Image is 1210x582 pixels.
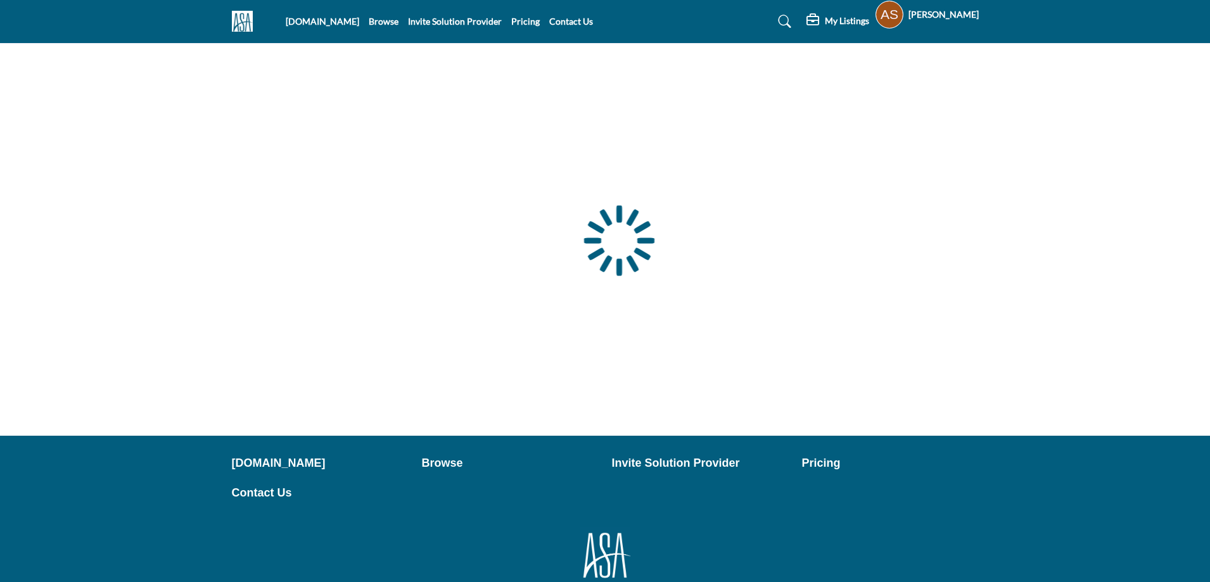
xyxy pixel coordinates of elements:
a: [DOMAIN_NAME] [286,16,359,27]
h5: [PERSON_NAME] [908,8,979,21]
a: Pricing [802,455,979,472]
a: Browse [369,16,398,27]
div: My Listings [806,14,869,29]
button: Show hide supplier dropdown [876,1,903,28]
a: Browse [422,455,599,472]
a: [DOMAIN_NAME] [232,455,409,472]
a: Search [766,11,799,32]
a: Invite Solution Provider [612,455,789,472]
a: Contact Us [549,16,593,27]
a: Invite Solution Provider [408,16,502,27]
h5: My Listings [825,15,869,27]
img: Site Logo [232,11,259,32]
a: Contact Us [232,484,409,502]
a: Pricing [511,16,540,27]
